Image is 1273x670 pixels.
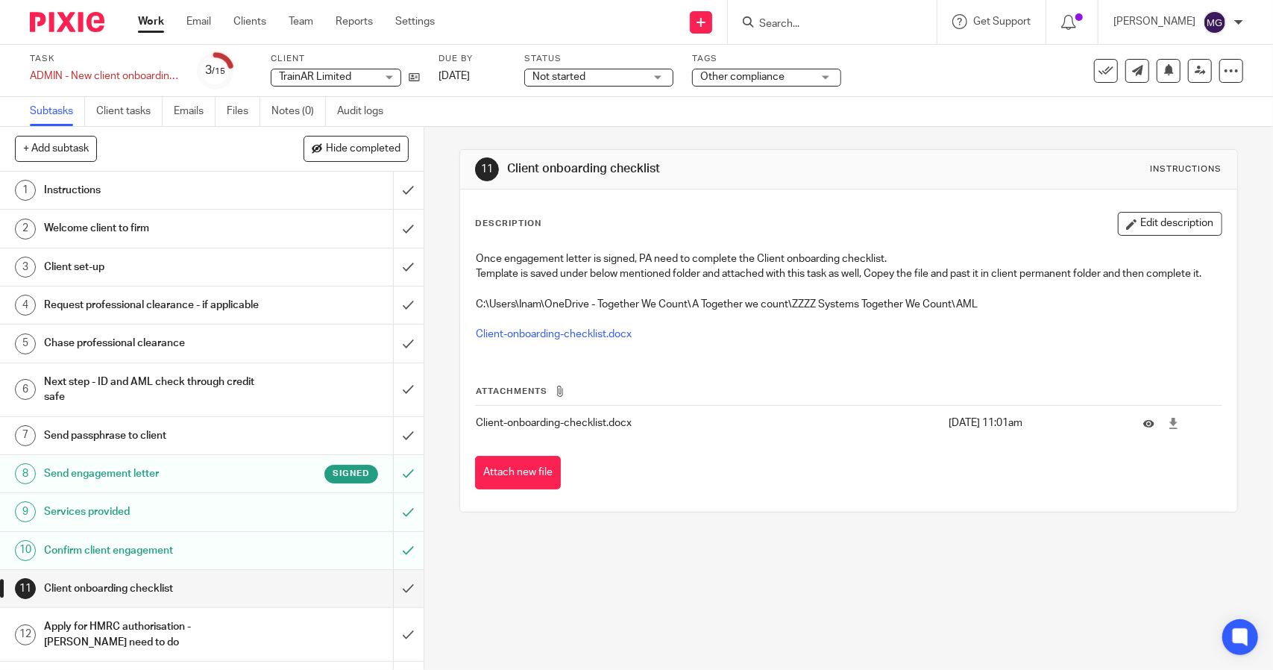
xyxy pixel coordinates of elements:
[174,97,216,126] a: Emails
[532,72,585,82] span: Not started
[15,425,36,446] div: 7
[44,577,267,600] h1: Client onboarding checklist
[439,53,506,65] label: Due by
[206,62,226,79] div: 3
[30,12,104,32] img: Pixie
[96,97,163,126] a: Client tasks
[44,501,267,523] h1: Services provided
[15,334,36,354] div: 5
[337,97,395,126] a: Audit logs
[1113,14,1195,29] p: [PERSON_NAME]
[507,161,881,177] h1: Client onboarding checklist
[15,219,36,239] div: 2
[44,217,267,239] h1: Welcome client to firm
[700,72,785,82] span: Other compliance
[186,14,211,29] a: Email
[475,218,541,230] p: Description
[949,416,1120,431] p: [DATE] 11:01am
[44,425,267,447] h1: Send passphrase to client
[15,463,36,484] div: 8
[227,97,260,126] a: Files
[395,14,435,29] a: Settings
[692,53,841,65] label: Tags
[44,294,267,316] h1: Request professional clearance - if applicable
[30,97,85,126] a: Subtasks
[1118,212,1222,236] button: Edit description
[44,371,267,409] h1: Next step - ID and AML check through credit safe
[336,14,373,29] a: Reports
[44,616,267,654] h1: Apply for HMRC authorisation - [PERSON_NAME] need to do
[439,71,470,81] span: [DATE]
[271,97,326,126] a: Notes (0)
[476,251,1221,282] p: Once engagement letter is signed, PA need to complete the Client onboarding checklist. Template i...
[15,136,97,161] button: + Add subtask
[333,467,370,480] span: Signed
[758,18,892,31] input: Search
[233,14,266,29] a: Clients
[15,257,36,278] div: 3
[304,136,409,161] button: Hide completed
[1168,416,1179,431] a: Download
[30,69,179,84] div: ADMIN - New client onboarding - Limited company AM 2025 JUNE
[15,540,36,561] div: 10
[476,329,632,339] a: Client-onboarding-checklist.docx
[213,67,226,75] small: /15
[271,53,420,65] label: Client
[476,387,547,395] span: Attachments
[30,69,179,84] div: ADMIN - New client onboarding - Limited company AM [DATE]
[1151,163,1222,175] div: Instructions
[44,539,267,562] h1: Confirm client engagement
[138,14,164,29] a: Work
[1203,10,1227,34] img: svg%3E
[524,53,673,65] label: Status
[15,624,36,645] div: 12
[15,578,36,599] div: 11
[44,256,267,278] h1: Client set-up
[476,282,1221,313] p: C:\Users\Inam\OneDrive - Together We Count\A Together we count\ZZZZ Systems Together We Count\AML
[15,180,36,201] div: 1
[15,379,36,400] div: 6
[476,416,940,431] p: Client-onboarding-checklist.docx
[30,53,179,65] label: Task
[44,463,267,485] h1: Send engagement letter
[289,14,313,29] a: Team
[279,72,351,82] span: TrainAR Limited
[44,179,267,201] h1: Instructions
[475,157,499,181] div: 11
[326,143,400,155] span: Hide completed
[15,295,36,316] div: 4
[973,16,1031,27] span: Get Support
[475,456,561,489] button: Attach new file
[15,501,36,522] div: 9
[44,332,267,354] h1: Chase professional clearance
